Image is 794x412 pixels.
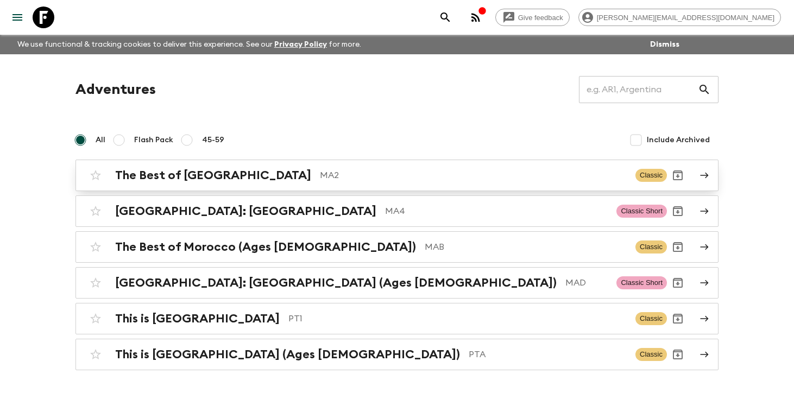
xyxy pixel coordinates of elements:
span: Classic [635,240,667,253]
h2: The Best of [GEOGRAPHIC_DATA] [115,168,311,182]
span: All [96,135,105,145]
p: PT1 [288,312,627,325]
a: The Best of [GEOGRAPHIC_DATA]MA2ClassicArchive [75,160,719,191]
a: This is [GEOGRAPHIC_DATA]PT1ClassicArchive [75,303,719,334]
a: Privacy Policy [274,41,327,48]
button: Archive [667,236,689,258]
span: 45-59 [202,135,224,145]
span: Give feedback [512,14,569,22]
span: [PERSON_NAME][EMAIL_ADDRESS][DOMAIN_NAME] [591,14,780,22]
button: Archive [667,200,689,222]
h2: The Best of Morocco (Ages [DEMOGRAPHIC_DATA]) [115,240,416,254]
span: Classic Short [616,205,667,218]
button: Archive [667,164,689,186]
p: MA4 [385,205,608,218]
p: MAB [425,240,627,253]
button: Archive [667,308,689,329]
p: MA2 [320,169,627,182]
h2: This is [GEOGRAPHIC_DATA] [115,312,280,326]
p: We use functional & tracking cookies to deliver this experience. See our for more. [13,35,366,54]
button: Archive [667,344,689,365]
h2: This is [GEOGRAPHIC_DATA] (Ages [DEMOGRAPHIC_DATA]) [115,347,460,362]
h1: Adventures [75,79,156,100]
span: Classic [635,348,667,361]
span: Classic [635,312,667,325]
a: This is [GEOGRAPHIC_DATA] (Ages [DEMOGRAPHIC_DATA])PTAClassicArchive [75,339,719,370]
a: [GEOGRAPHIC_DATA]: [GEOGRAPHIC_DATA]MA4Classic ShortArchive [75,195,719,227]
a: [GEOGRAPHIC_DATA]: [GEOGRAPHIC_DATA] (Ages [DEMOGRAPHIC_DATA])MADClassic ShortArchive [75,267,719,299]
a: Give feedback [495,9,570,26]
h2: [GEOGRAPHIC_DATA]: [GEOGRAPHIC_DATA] (Ages [DEMOGRAPHIC_DATA]) [115,276,557,290]
h2: [GEOGRAPHIC_DATA]: [GEOGRAPHIC_DATA] [115,204,376,218]
button: search adventures [434,7,456,28]
button: Dismiss [647,37,682,52]
button: Archive [667,272,689,294]
p: MAD [565,276,608,289]
span: Include Archived [647,135,710,145]
span: Flash Pack [134,135,173,145]
p: PTA [469,348,627,361]
span: Classic Short [616,276,667,289]
a: The Best of Morocco (Ages [DEMOGRAPHIC_DATA])MABClassicArchive [75,231,719,263]
span: Classic [635,169,667,182]
input: e.g. AR1, Argentina [579,74,698,105]
button: menu [7,7,28,28]
div: [PERSON_NAME][EMAIL_ADDRESS][DOMAIN_NAME] [578,9,781,26]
